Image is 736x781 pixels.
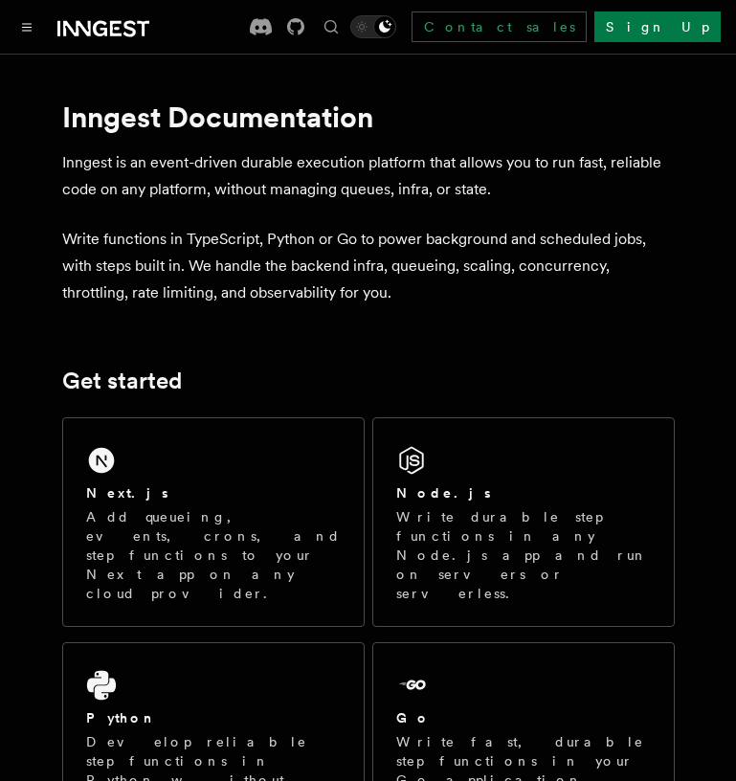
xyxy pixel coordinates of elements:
[372,417,675,627] a: Node.jsWrite durable step functions in any Node.js app and run on servers or serverless.
[62,417,365,627] a: Next.jsAdd queueing, events, crons, and step functions to your Next app on any cloud provider.
[86,708,157,727] h2: Python
[320,15,343,38] button: Find something...
[86,507,341,603] p: Add queueing, events, crons, and step functions to your Next app on any cloud provider.
[62,368,182,394] a: Get started
[62,149,675,203] p: Inngest is an event-driven durable execution platform that allows you to run fast, reliable code ...
[62,100,675,134] h1: Inngest Documentation
[412,11,587,42] a: Contact sales
[396,507,651,603] p: Write durable step functions in any Node.js app and run on servers or serverless.
[396,483,491,502] h2: Node.js
[62,226,675,306] p: Write functions in TypeScript, Python or Go to power background and scheduled jobs, with steps bu...
[350,15,396,38] button: Toggle dark mode
[15,15,38,38] button: Toggle navigation
[594,11,721,42] a: Sign Up
[86,483,168,502] h2: Next.js
[396,708,431,727] h2: Go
